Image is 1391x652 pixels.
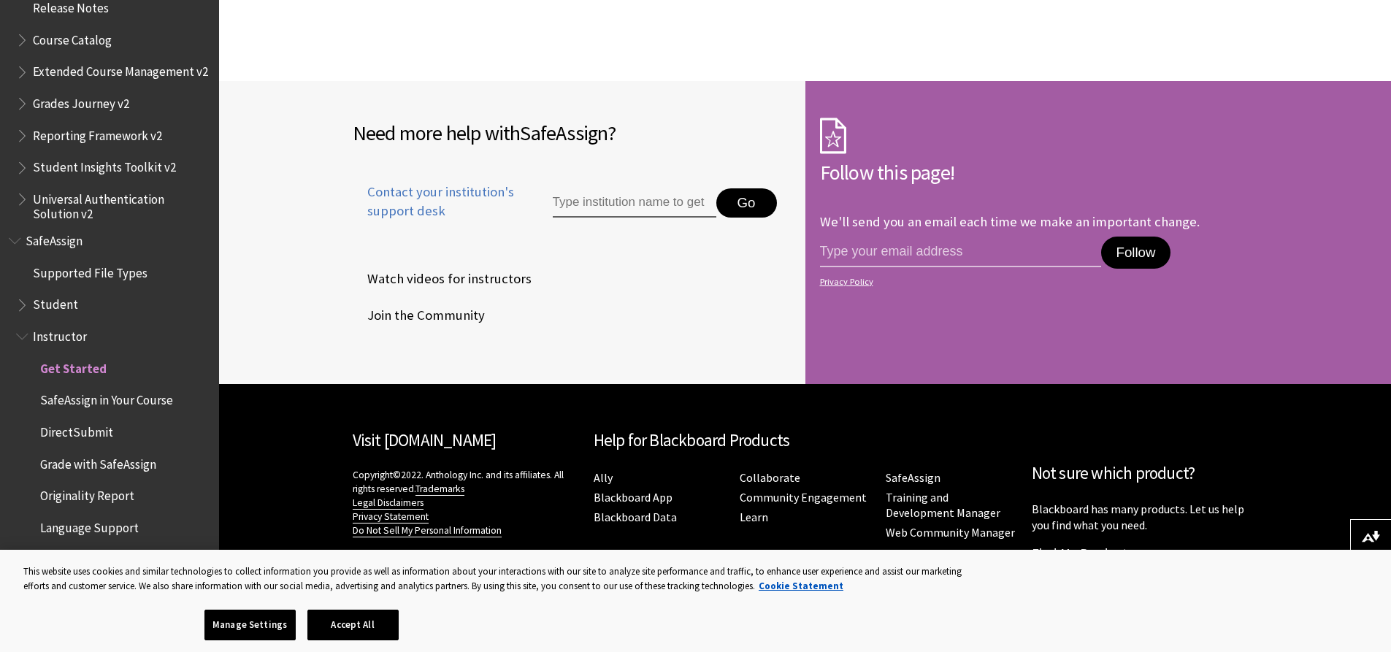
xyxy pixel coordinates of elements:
span: Contact your institution's support desk [353,183,519,220]
span: Reporting Framework v2 [33,123,162,143]
a: SafeAssign [886,470,940,486]
span: Originality Report [40,484,134,504]
a: Find My Product [1032,545,1127,561]
input: email address [820,237,1102,267]
span: DirectSubmit [40,420,113,440]
span: Join the Community [353,304,485,326]
a: Collaborate [740,470,800,486]
span: Get Started [40,356,107,376]
a: Join the Community [353,304,488,326]
a: Trademarks [415,483,464,496]
button: Manage Settings [204,610,296,640]
a: About Help [353,548,399,561]
span: Accessibility [40,548,106,567]
span: Supported File Types [33,261,147,280]
a: Watch videos for instructors [353,268,534,290]
div: This website uses cookies and similar technologies to collect information you provide as well as ... [23,564,974,593]
a: Training and Development Manager [886,490,1000,521]
button: Go [716,188,777,218]
a: Ally [594,470,613,486]
h2: Help for Blackboard Products [594,428,1017,453]
span: Student [33,293,78,312]
p: Copyright©2022. Anthology Inc. and its affiliates. All rights reserved. [353,468,579,537]
a: Blackboard App [594,490,672,505]
span: Grade with SafeAssign [40,452,156,472]
nav: Book outline for Blackboard SafeAssign [9,229,210,636]
h2: Not sure which product? [1032,461,1258,486]
a: Privacy Statement [353,510,429,523]
span: SafeAssign [520,120,608,146]
a: Contact your institution's support desk [353,183,519,238]
span: Language Support [40,515,139,535]
span: Student Insights Toolkit v2 [33,156,176,175]
span: Watch videos for instructors [353,268,532,290]
a: Do Not Sell My Personal Information [353,524,502,537]
button: Follow [1101,237,1170,269]
a: More information about your privacy, opens in a new tab [759,580,843,592]
span: Instructor [33,324,87,344]
a: Legal Disclaimers [353,496,424,510]
h2: Need more help with ? [353,118,791,148]
a: Web Community Manager [886,525,1015,540]
a: Visit [DOMAIN_NAME] [353,429,497,450]
span: Universal Authentication Solution v2 [33,187,209,221]
img: Subscription Icon [820,118,846,154]
button: Accept All [307,610,399,640]
span: Course Catalog [33,28,112,47]
p: Blackboard has many products. Let us help you find what you need. [1032,501,1258,534]
input: Type institution name to get support [553,188,716,218]
a: Blackboard Data [594,510,677,525]
h2: Follow this page! [820,157,1258,188]
span: SafeAssign in Your Course [40,388,173,408]
a: Privacy Policy [820,277,1254,287]
a: Learn [740,510,768,525]
p: We'll send you an email each time we make an important change. [820,213,1200,230]
span: SafeAssign [26,229,83,248]
a: Community Engagement [740,490,867,505]
span: Grades Journey v2 [33,91,129,111]
span: Extended Course Management v2 [33,60,208,80]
